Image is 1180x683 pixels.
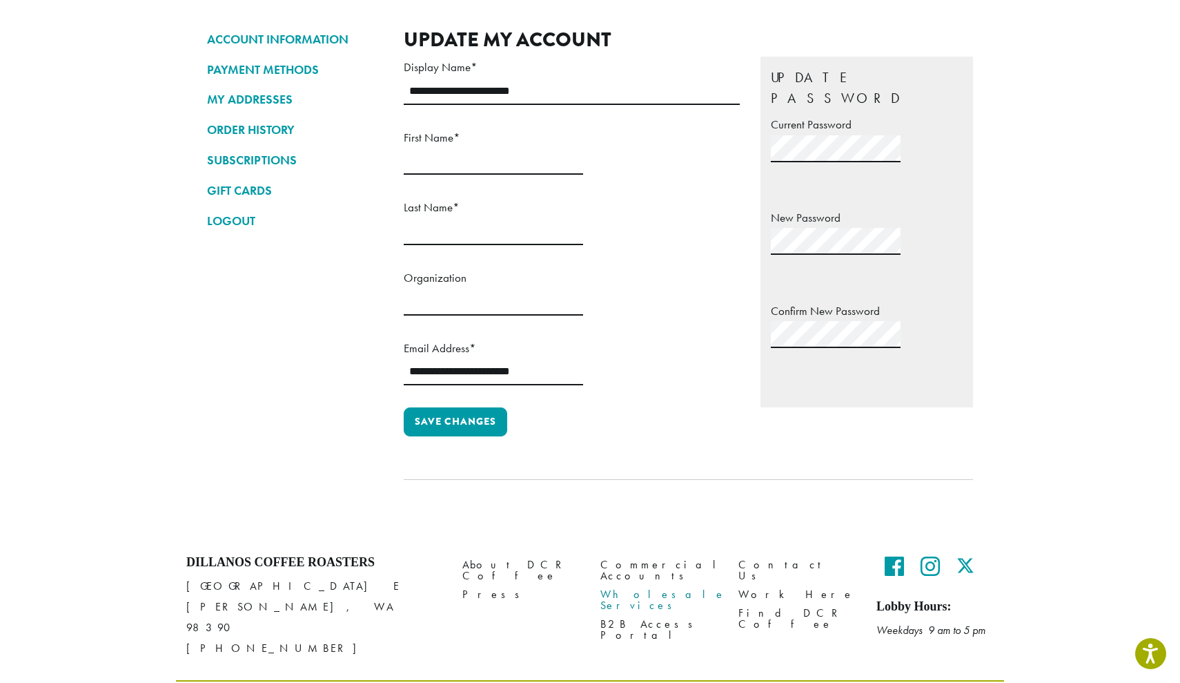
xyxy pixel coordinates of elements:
label: Current Password [771,114,963,135]
label: Organization [404,267,583,289]
a: MY ADDRESSES [207,88,383,111]
legend: Update Password [771,67,963,108]
h4: Dillanos Coffee Roasters [186,555,442,570]
button: Save changes [404,407,507,436]
nav: Account pages [207,28,383,501]
a: About DCR Coffee [462,555,580,585]
em: Weekdays 9 am to 5 pm [876,623,985,637]
h5: Lobby Hours: [876,599,994,615]
label: Confirm New Password [771,300,963,322]
label: First Name [404,127,583,148]
a: Wholesale Services [600,585,718,615]
label: Email Address [404,338,583,359]
a: PAYMENT METHODS [207,58,383,81]
a: Work Here [738,585,856,604]
label: Last Name [404,197,583,218]
a: Commercial Accounts [600,555,718,585]
p: [GEOGRAPHIC_DATA] E [PERSON_NAME], WA 98390 [PHONE_NUMBER] [186,576,442,659]
a: ORDER HISTORY [207,118,383,142]
a: SUBSCRIPTIONS [207,148,383,172]
h2: Update My Account [404,28,973,52]
a: GIFT CARDS [207,179,383,202]
a: LOGOUT [207,209,383,233]
a: ACCOUNT INFORMATION [207,28,383,51]
label: Display Name [404,57,740,78]
a: Press [462,585,580,604]
a: Contact Us [738,555,856,585]
label: New Password [771,207,963,229]
a: B2B Access Portal [600,615,718,645]
a: Find DCR Coffee [738,604,856,634]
